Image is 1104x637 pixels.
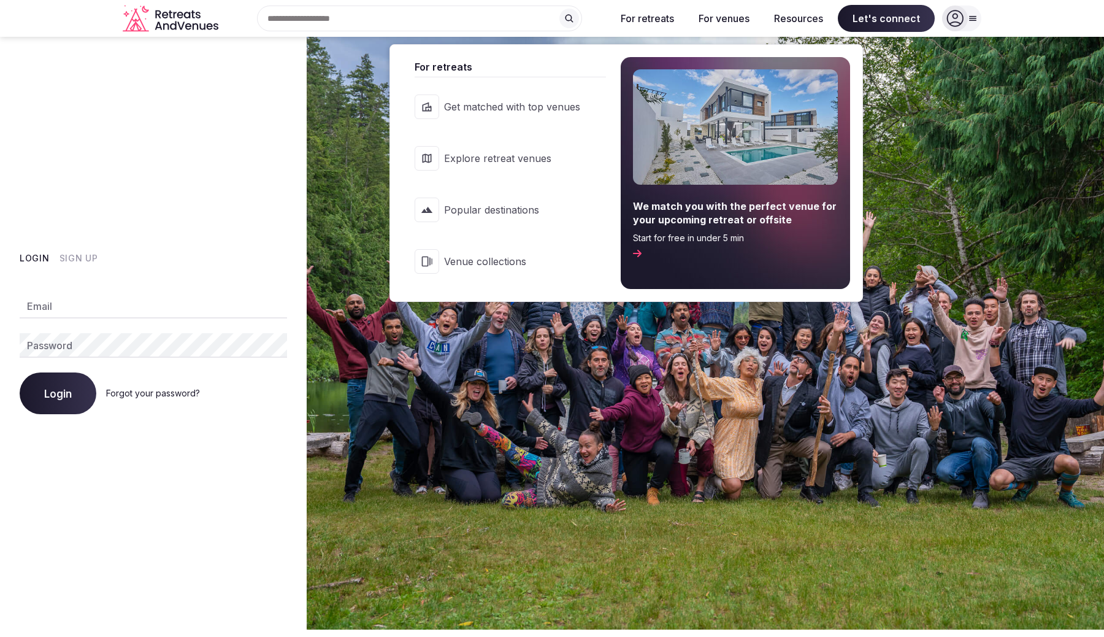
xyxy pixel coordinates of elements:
img: For retreats [633,69,838,185]
button: For venues [689,5,759,32]
a: We match you with the perfect venue for your upcoming retreat or offsiteStart for free in under 5... [621,57,850,289]
span: Popular destinations [444,203,580,217]
a: Forgot your password? [106,388,200,398]
span: Let's connect [838,5,935,32]
span: We match you with the perfect venue for your upcoming retreat or offsite [633,199,838,227]
button: Resources [764,5,833,32]
button: For retreats [611,5,684,32]
span: Get matched with top venues [444,100,580,114]
span: Login [44,387,72,400]
span: For retreats [415,60,606,74]
button: Sign Up [59,252,98,264]
a: Explore retreat venues [402,134,606,183]
svg: Retreats and Venues company logo [123,5,221,33]
a: Visit the homepage [123,5,221,33]
span: Venue collections [444,255,580,268]
a: Venue collections [402,237,606,286]
span: Start for free in under 5 min [633,232,838,244]
button: Login [20,373,96,414]
span: Explore retreat venues [444,152,580,165]
a: Popular destinations [402,185,606,234]
button: Login [20,252,50,264]
a: Get matched with top venues [402,82,606,131]
img: My Account Background [307,37,1104,630]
